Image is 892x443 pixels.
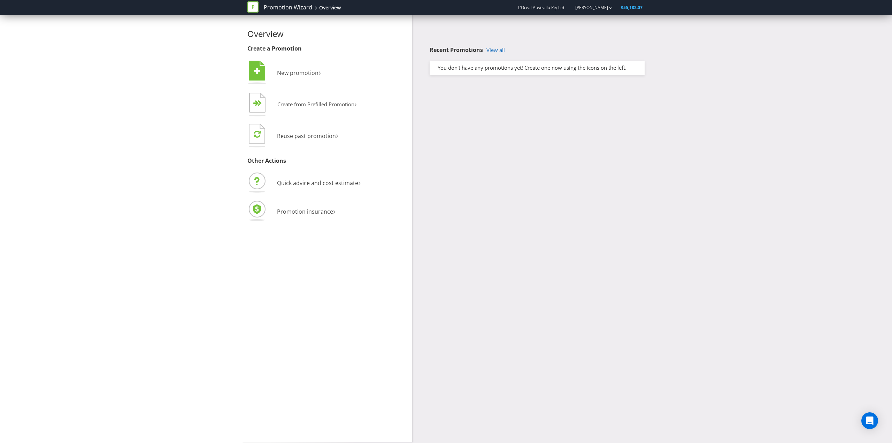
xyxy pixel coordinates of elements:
h3: Other Actions [247,158,407,164]
span: › [354,98,357,109]
span: Promotion insurance [277,208,333,215]
span: › [333,205,336,216]
a: View all [486,47,505,53]
span: Recent Promotions [430,46,483,54]
span: L'Oreal Australia Pty Ltd [518,5,564,10]
div: Overview [319,4,341,11]
span: Quick advice and cost estimate [277,179,358,187]
a: Promotion insurance› [247,208,336,215]
button: Create from Prefilled Promotion› [247,91,357,119]
tspan:  [257,100,262,107]
a: Quick advice and cost estimate› [247,179,361,187]
h3: Create a Promotion [247,46,407,52]
a: Promotion Wizard [264,3,312,12]
span: › [358,176,361,188]
span: $55,182.07 [621,5,643,10]
span: New promotion [277,69,318,77]
span: › [318,66,321,78]
div: Open Intercom Messenger [861,412,878,429]
tspan:  [254,130,261,138]
h2: Overview [247,29,407,38]
tspan:  [254,67,260,75]
span: Create from Prefilled Promotion [277,101,354,108]
a: [PERSON_NAME] [568,5,608,10]
span: › [336,129,338,141]
div: You don't have any promotions yet! Create one now using the icons on the left. [432,64,642,71]
span: Reuse past promotion [277,132,336,140]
